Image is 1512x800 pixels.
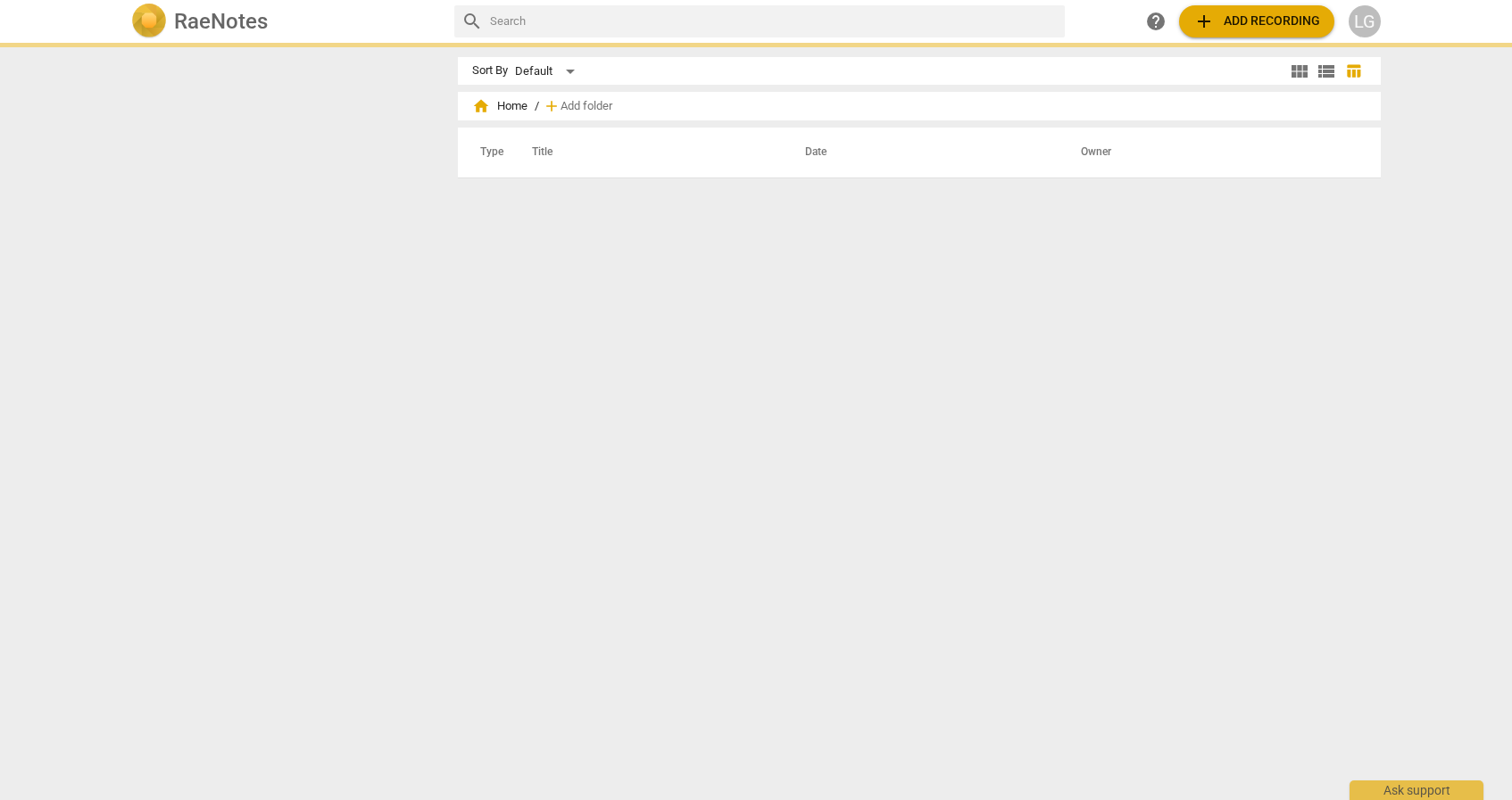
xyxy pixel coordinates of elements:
span: search [461,11,483,32]
button: Upload [1179,5,1334,37]
img: Logo [131,4,167,39]
span: view_module [1289,61,1310,82]
th: Owner [1059,128,1362,177]
span: help [1145,11,1167,32]
span: / [535,100,539,113]
th: Title [511,128,784,177]
button: LG [1349,5,1381,37]
span: table_chart [1345,62,1362,79]
button: Tile view [1286,58,1313,85]
th: Date [784,128,1059,177]
h2: RaeNotes [174,9,268,34]
span: add [1193,11,1215,32]
span: add [543,97,561,115]
a: Help [1140,5,1172,37]
button: Table view [1340,58,1367,85]
div: Default [515,57,581,86]
th: Type [466,128,511,177]
button: List view [1313,58,1340,85]
span: home [472,97,490,115]
span: view_list [1316,61,1337,82]
span: Home [472,97,528,115]
a: LogoRaeNotes [131,4,440,39]
span: Add recording [1193,11,1320,32]
span: Add folder [561,100,612,113]
input: Search [490,7,1058,36]
div: Sort By [472,64,508,78]
div: Ask support [1350,780,1483,800]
